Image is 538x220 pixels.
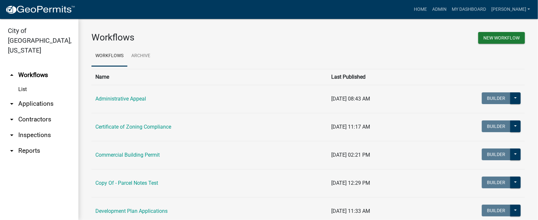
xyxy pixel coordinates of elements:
[8,71,16,79] i: arrow_drop_up
[478,32,525,44] button: New Workflow
[482,149,511,160] button: Builder
[331,180,370,186] span: [DATE] 12:29 PM
[482,205,511,216] button: Builder
[91,46,127,67] a: Workflows
[482,120,511,132] button: Builder
[95,96,146,102] a: Administrative Appeal
[331,208,370,214] span: [DATE] 11:33 AM
[95,124,171,130] a: Certificate of Zoning Compliance
[95,152,160,158] a: Commercial Building Permit
[449,3,489,16] a: My Dashboard
[8,147,16,155] i: arrow_drop_down
[430,3,449,16] a: Admin
[8,131,16,139] i: arrow_drop_down
[95,208,168,214] a: Development Plan Applications
[482,92,511,104] button: Builder
[127,46,154,67] a: Archive
[331,124,370,130] span: [DATE] 11:17 AM
[327,69,425,85] th: Last Published
[482,177,511,188] button: Builder
[95,180,158,186] a: Copy Of - Parcel Notes Test
[8,100,16,108] i: arrow_drop_down
[411,3,430,16] a: Home
[91,32,303,43] h3: Workflows
[331,96,370,102] span: [DATE] 08:43 AM
[8,116,16,123] i: arrow_drop_down
[91,69,327,85] th: Name
[331,152,370,158] span: [DATE] 02:21 PM
[489,3,533,16] a: [PERSON_NAME]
